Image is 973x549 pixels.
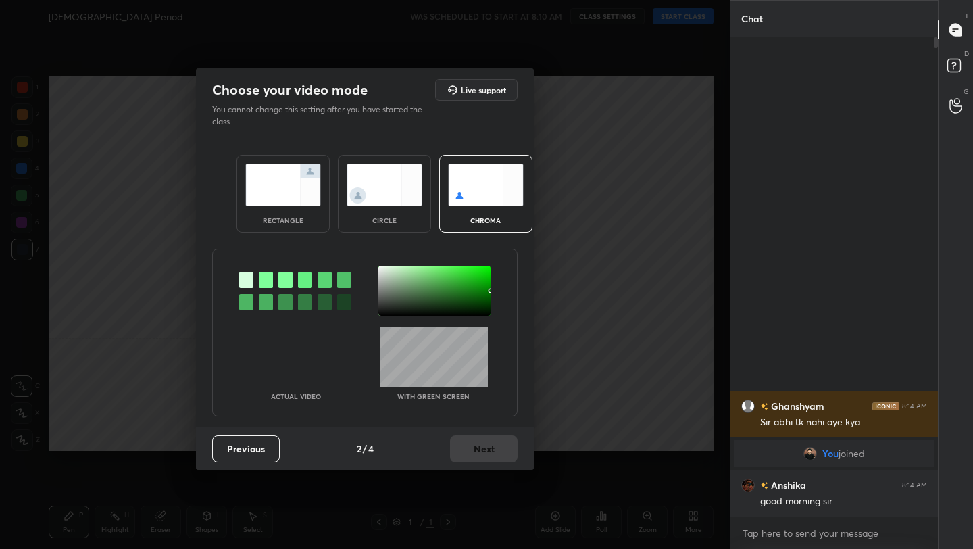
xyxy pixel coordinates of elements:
img: c5965fb74bd04f66b6b6bcac2822abe2.jpg [741,479,755,492]
div: circle [357,217,411,224]
img: normalScreenIcon.ae25ed63.svg [245,164,321,206]
h6: Ghanshyam [768,399,824,413]
h4: 4 [368,441,374,456]
p: G [964,87,969,97]
img: no-rating-badge.077c3623.svg [760,482,768,490]
p: Actual Video [271,393,321,400]
span: You [822,448,839,459]
img: 2f8ce9528e9544b5a797dd783ed6ba28.jpg [803,447,817,460]
img: chromaScreenIcon.c19ab0a0.svg [448,164,524,206]
div: rectangle [256,217,310,224]
h6: Anshika [768,478,806,492]
h4: / [363,441,367,456]
div: chroma [459,217,513,224]
img: circleScreenIcon.acc0effb.svg [347,164,422,206]
p: Chat [730,1,774,37]
div: grid [730,391,938,517]
img: default.png [741,400,755,413]
div: good morning sir [760,495,927,508]
img: no-rating-badge.077c3623.svg [760,403,768,410]
h2: Choose your video mode [212,81,368,99]
div: 8:14 AM [902,402,927,410]
h4: 2 [357,441,361,456]
h5: Live support [461,86,506,94]
p: T [965,11,969,21]
div: Sir abhi tk nahi aye kya [760,416,927,429]
p: You cannot change this setting after you have started the class [212,103,431,128]
img: iconic-dark.1390631f.png [872,402,899,410]
p: D [964,49,969,59]
button: Previous [212,435,280,462]
span: joined [839,448,865,459]
div: 8:14 AM [902,481,927,490]
p: With green screen [397,393,470,400]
